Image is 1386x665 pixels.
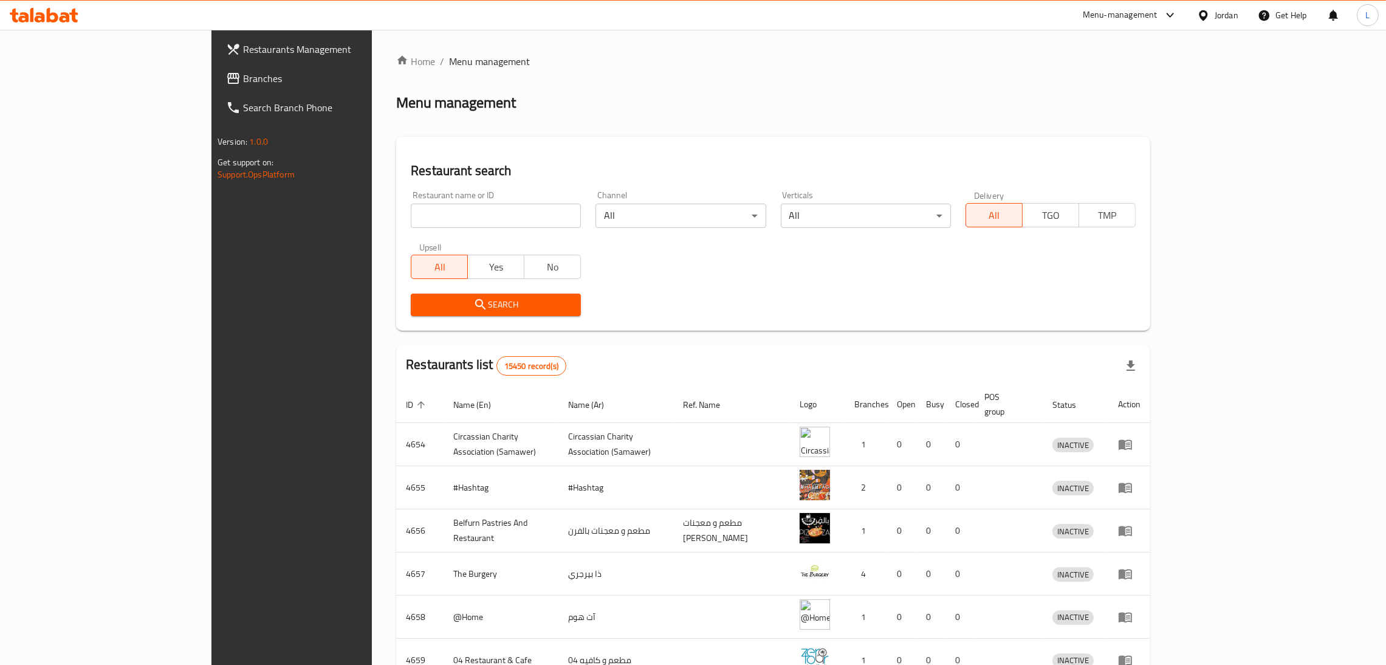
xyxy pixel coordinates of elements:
[845,553,887,596] td: 4
[1052,398,1092,412] span: Status
[945,509,975,553] td: 0
[800,427,830,457] img: ​Circassian ​Charity ​Association​ (Samawer)
[887,553,916,596] td: 0
[966,203,1023,227] button: All
[845,509,887,553] td: 1
[420,297,571,312] span: Search
[216,93,443,122] a: Search Branch Phone
[1079,203,1136,227] button: TMP
[673,509,790,553] td: مطعم و معجنات [PERSON_NAME]
[887,596,916,639] td: 0
[1022,203,1079,227] button: TGO
[218,154,273,170] span: Get support on:
[449,54,530,69] span: Menu management
[444,553,558,596] td: The Burgery
[1052,438,1094,452] span: INACTIVE
[444,596,558,639] td: @Home
[473,258,520,276] span: Yes
[249,134,268,150] span: 1.0.0
[887,466,916,509] td: 0
[1116,351,1145,381] div: Export file
[916,553,945,596] td: 0
[1118,523,1141,538] div: Menu
[1052,610,1094,625] div: INACTIVE
[971,207,1018,224] span: All
[558,553,673,596] td: ذا بيرجري
[1052,610,1094,624] span: INACTIVE
[945,596,975,639] td: 0
[406,398,429,412] span: ID
[243,100,433,115] span: Search Branch Phone
[1118,610,1141,624] div: Menu
[444,509,558,553] td: Belfurn Pastries And Restaurant
[1118,480,1141,495] div: Menu
[496,356,566,376] div: Total records count
[411,204,581,228] input: Search for restaurant name or ID..
[524,255,581,279] button: No
[568,398,620,412] span: Name (Ar)
[887,423,916,466] td: 0
[497,360,566,372] span: 15450 record(s)
[1027,207,1074,224] span: TGO
[1215,9,1238,22] div: Jordan
[945,553,975,596] td: 0
[1083,8,1158,22] div: Menu-management
[243,42,433,57] span: Restaurants Management
[916,386,945,423] th: Busy
[1052,481,1094,495] span: INACTIVE
[781,204,951,228] div: All
[243,71,433,86] span: Branches
[916,423,945,466] td: 0
[396,93,516,112] h2: Menu management
[419,243,442,251] label: Upsell
[453,398,507,412] span: Name (En)
[845,466,887,509] td: 2
[916,509,945,553] td: 0
[411,294,581,316] button: Search
[558,509,673,553] td: مطعم و معجنات بالفرن
[845,386,887,423] th: Branches
[558,423,673,466] td: ​Circassian ​Charity ​Association​ (Samawer)
[1084,207,1131,224] span: TMP
[416,258,463,276] span: All
[916,466,945,509] td: 0
[467,255,524,279] button: Yes
[406,356,566,376] h2: Restaurants list
[396,54,1150,69] nav: breadcrumb
[800,513,830,543] img: Belfurn Pastries And Restaurant
[218,167,295,182] a: Support.OpsPlatform
[887,386,916,423] th: Open
[845,596,887,639] td: 1
[1052,567,1094,582] div: INACTIVE
[984,390,1028,419] span: POS group
[945,386,975,423] th: Closed
[411,162,1136,180] h2: Restaurant search
[529,258,576,276] span: No
[887,509,916,553] td: 0
[945,466,975,509] td: 0
[945,423,975,466] td: 0
[444,466,558,509] td: #Hashtag
[800,470,830,500] img: #Hashtag
[1052,525,1094,539] span: INACTIVE
[1365,9,1370,22] span: L
[1118,567,1141,581] div: Menu
[1052,568,1094,582] span: INACTIVE
[558,466,673,509] td: #Hashtag
[1052,524,1094,539] div: INACTIVE
[1118,437,1141,452] div: Menu
[411,255,468,279] button: All
[845,423,887,466] td: 1
[974,191,1004,199] label: Delivery
[558,596,673,639] td: آت هوم
[595,204,766,228] div: All
[218,134,247,150] span: Version:
[444,423,558,466] td: ​Circassian ​Charity ​Association​ (Samawer)
[916,596,945,639] td: 0
[216,64,443,93] a: Branches
[800,556,830,587] img: The Burgery
[800,599,830,630] img: @Home
[683,398,736,412] span: Ref. Name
